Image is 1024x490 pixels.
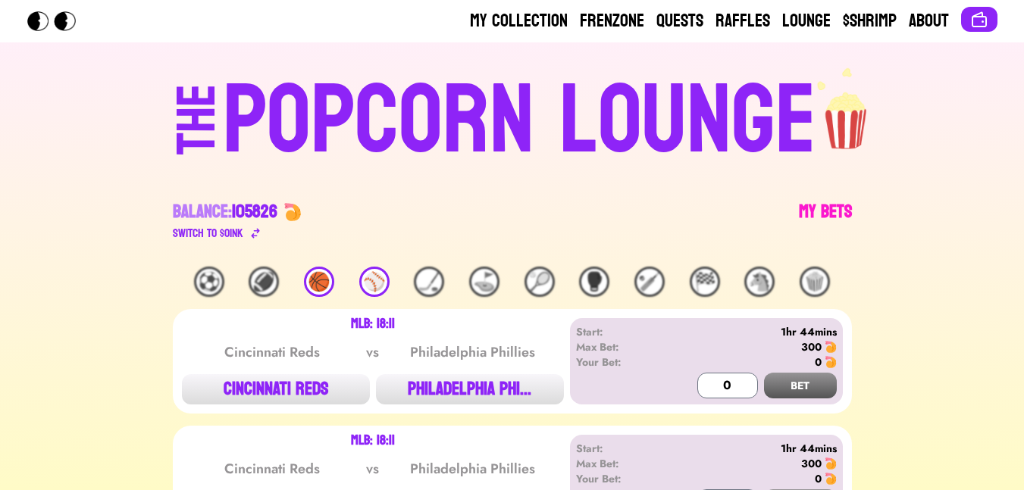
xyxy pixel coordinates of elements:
[825,341,837,353] img: 🍤
[815,471,822,486] div: 0
[173,200,277,224] div: Balance:
[662,441,836,456] div: 1hr 44mins
[576,471,663,486] div: Your Bet:
[800,267,830,297] div: 🍿
[351,318,395,330] div: MLB: 18:11
[716,9,770,33] a: Raffles
[169,84,224,185] div: THE
[825,457,837,470] img: 🍤
[764,373,837,398] button: BET
[351,435,395,447] div: MLB: 18:11
[182,374,370,404] button: CINCINNATI REDS
[173,224,243,242] div: Switch to $ OINK
[825,356,837,368] img: 🍤
[662,324,836,339] div: 1hr 44mins
[470,9,568,33] a: My Collection
[363,458,382,479] div: vs
[359,267,390,297] div: ⚾️
[576,339,663,354] div: Max Bet:
[525,267,555,297] div: 🎾
[843,9,897,33] a: $Shrimp
[576,456,663,471] div: Max Bet:
[223,73,816,170] div: POPCORN LOUNGE
[656,9,703,33] a: Quests
[970,11,988,29] img: Connect wallet
[815,354,822,370] div: 0
[634,267,665,297] div: 🏏
[396,342,550,363] div: Philadelphia Phillies
[816,67,878,151] img: popcorn
[744,267,775,297] div: 🐴
[576,441,663,456] div: Start:
[909,9,949,33] a: About
[825,473,837,485] img: 🍤
[579,267,609,297] div: 🥊
[196,458,349,479] div: Cincinnati Reds
[576,354,663,370] div: Your Bet:
[27,11,88,31] img: Popcorn
[801,456,822,471] div: 300
[782,9,831,33] a: Lounge
[801,339,822,354] div: 300
[194,267,224,297] div: ⚽️
[304,267,334,297] div: 🏀
[45,67,979,170] a: THEPOPCORN LOUNGEpopcorn
[576,324,663,339] div: Start:
[799,200,852,242] a: My Bets
[283,203,302,221] img: 🍤
[396,458,550,479] div: Philadelphia Phillies
[414,267,444,297] div: 🏒
[232,195,277,228] span: 105826
[196,342,349,363] div: Cincinnati Reds
[469,267,499,297] div: ⛳️
[376,374,564,404] button: PHILADELPHIA PHI...
[249,267,279,297] div: 🏈
[580,9,644,33] a: Frenzone
[690,267,720,297] div: 🏁
[363,342,382,363] div: vs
